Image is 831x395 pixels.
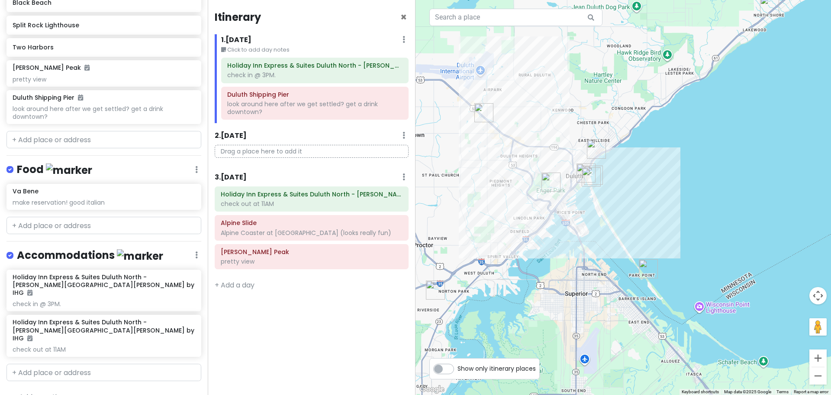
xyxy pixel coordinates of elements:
[809,367,827,385] button: Zoom out
[221,229,403,237] div: Alpine Coaster at [GEOGRAPHIC_DATA] (looks really fun)
[17,163,92,177] h4: Food
[418,384,446,395] a: Open this area in Google Maps (opens a new window)
[221,219,403,227] h6: Alpine Slide
[809,287,827,304] button: Map camera controls
[215,131,247,140] h6: 2 . [DATE]
[227,71,403,79] div: check in @ 3PM.
[27,335,32,341] i: Added to itinerary
[400,10,407,24] span: Close itinerary
[13,318,195,342] h6: Holiday Inn Express & Suites Duluth North - [PERSON_NAME][GEOGRAPHIC_DATA][PERSON_NAME] by IHG
[457,364,536,373] span: Show only itinerary places
[639,259,658,278] div: Park Point Beach
[400,12,407,23] button: Close
[724,389,771,394] span: Map data ©2025 Google
[227,91,403,98] h6: Duluth Shipping Pier
[13,105,195,121] div: look around here after we get settled? get a drink downtown?
[809,349,827,367] button: Zoom in
[13,64,90,72] h6: [PERSON_NAME] Peak
[13,21,195,29] h6: Split Rock Lighthouse
[13,346,195,353] div: check out at 11AM
[582,167,601,186] div: Aerial Lift Bridge
[221,190,403,198] h6: Holiday Inn Express & Suites Duluth North - Miller Hill by IHG
[227,62,403,69] h6: Holiday Inn Express & Suites Duluth North - Miller Hill by IHG
[13,75,195,83] div: pretty view
[17,248,163,263] h4: Accommodations
[221,258,403,265] div: pretty view
[13,43,195,51] h6: Two Harbors
[429,9,602,26] input: Search a place
[577,163,596,183] div: Vista Fleet
[776,389,789,394] a: Terms
[474,103,493,122] div: Holiday Inn Express & Suites Duluth North - Miller Hill by IHG
[221,36,251,45] h6: 1 . [DATE]
[584,166,603,185] div: Duluth Shipping Pier
[13,199,195,206] div: make reservation! good italian
[27,290,32,296] i: Added to itinerary
[215,280,254,290] a: + Add a day
[6,217,201,234] input: + Add place or address
[221,248,403,256] h6: Ely's Peak
[13,300,195,308] div: check in @ 3PM.
[587,140,606,159] div: Va Bene
[215,173,247,182] h6: 3 . [DATE]
[221,46,409,54] small: Click to add day notes
[541,173,560,192] div: Enger Tower
[13,187,39,195] h6: Va Bene
[215,145,409,158] p: Drag a place here to add it
[78,95,83,101] i: Added to itinerary
[84,65,90,71] i: Added to itinerary
[215,10,261,24] h4: Itinerary
[13,94,83,101] h6: Duluth Shipping Pier
[221,200,403,208] div: check out at 11AM
[794,389,828,394] a: Report a map error
[682,389,719,395] button: Keyboard shortcuts
[426,281,445,300] div: Alpine Slide
[418,384,446,395] img: Google
[46,163,92,177] img: marker
[809,318,827,336] button: Drag Pegman onto the map to open Street View
[13,273,195,297] h6: Holiday Inn Express & Suites Duluth North - [PERSON_NAME][GEOGRAPHIC_DATA][PERSON_NAME] by IHG
[117,249,163,263] img: marker
[6,364,201,381] input: + Add place or address
[6,131,201,148] input: + Add place or address
[227,100,403,116] div: look around here after we get settled? get a drink downtown?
